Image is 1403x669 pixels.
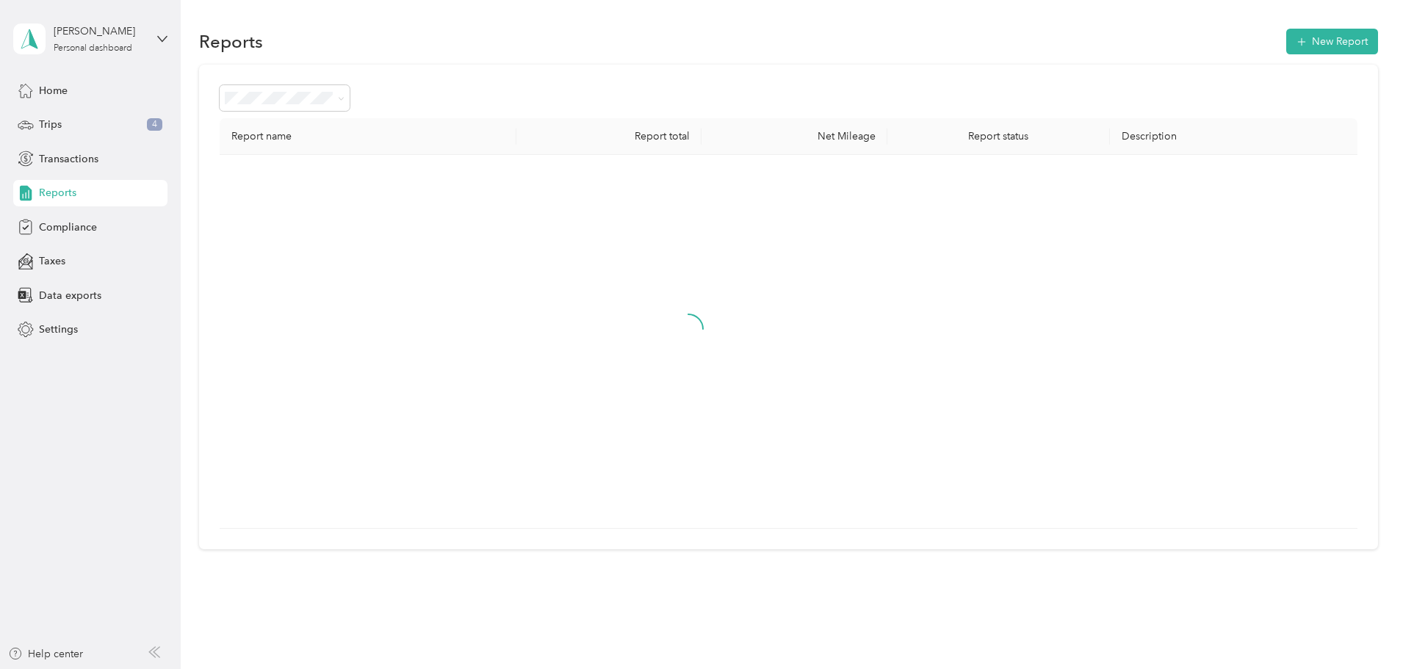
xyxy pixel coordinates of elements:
span: Reports [39,185,76,200]
div: [PERSON_NAME] [54,23,145,39]
h1: Reports [199,34,263,49]
span: Compliance [39,220,97,235]
th: Description [1110,118,1357,155]
th: Report total [516,118,701,155]
span: 4 [147,118,162,131]
span: Taxes [39,253,65,269]
span: Home [39,83,68,98]
button: Help center [8,646,83,662]
span: Trips [39,117,62,132]
button: New Report [1286,29,1378,54]
div: Report status [899,130,1098,142]
span: Transactions [39,151,98,167]
iframe: Everlance-gr Chat Button Frame [1321,587,1403,669]
th: Net Mileage [701,118,887,155]
div: Personal dashboard [54,44,132,53]
th: Report name [220,118,516,155]
span: Settings [39,322,78,337]
span: Data exports [39,288,101,303]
